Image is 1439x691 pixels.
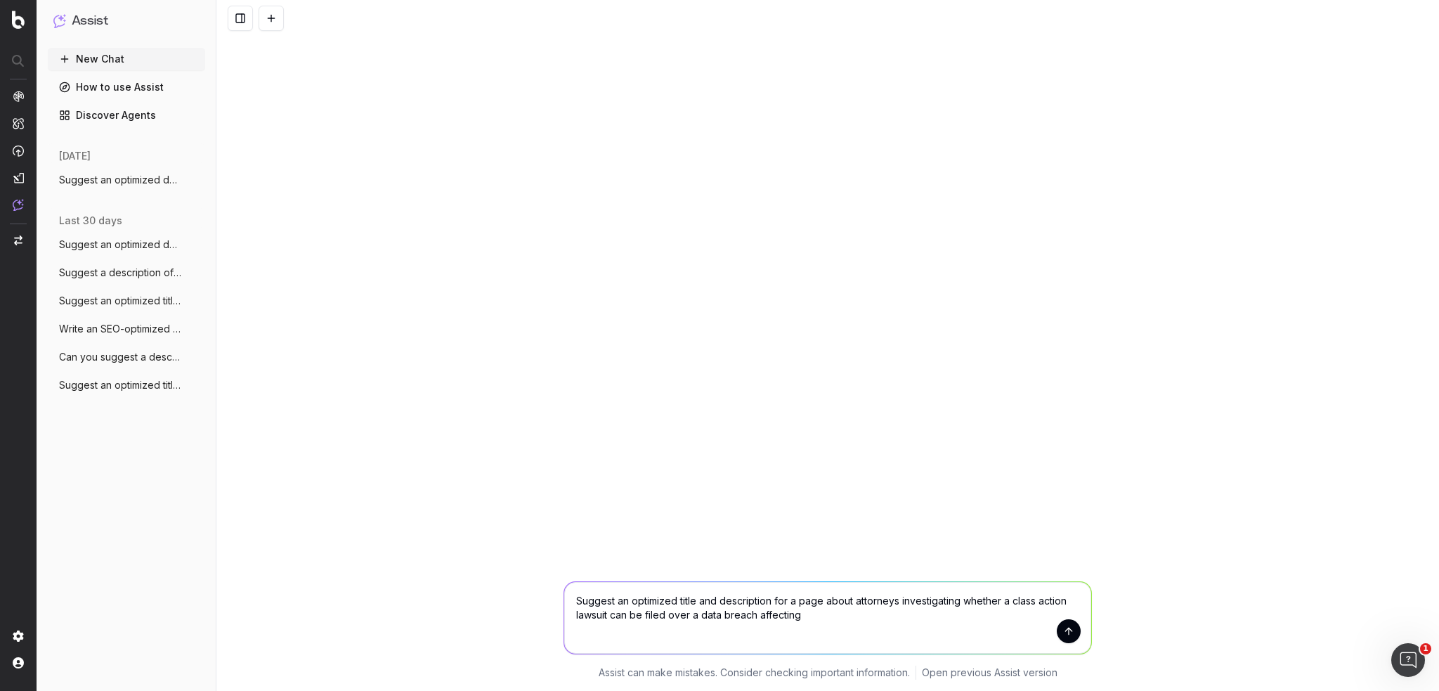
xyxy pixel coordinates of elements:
[48,169,205,191] button: Suggest an optimized description under 1
[13,199,24,211] img: Assist
[59,294,183,308] span: Suggest an optimized title and descripti
[59,350,183,364] span: Can you suggest a description under 150
[53,11,200,31] button: Assist
[48,233,205,256] button: Suggest an optimized description for thi
[13,172,24,183] img: Studio
[48,261,205,284] button: Suggest a description of less than 150 c
[59,214,122,228] span: last 30 days
[48,48,205,70] button: New Chat
[48,290,205,312] button: Suggest an optimized title and descripti
[59,173,183,187] span: Suggest an optimized description under 1
[13,117,24,129] img: Intelligence
[48,346,205,368] button: Can you suggest a description under 150
[13,145,24,157] img: Activation
[72,11,108,31] h1: Assist
[48,374,205,396] button: Suggest an optimized title and descripti
[922,666,1057,680] a: Open previous Assist version
[59,149,91,163] span: [DATE]
[599,666,910,680] p: Assist can make mistakes. Consider checking important information.
[564,582,1091,654] textarea: Suggest an optimized title and description for a page about attorneys investigating whether a cla...
[59,238,183,252] span: Suggest an optimized description for thi
[59,322,183,336] span: Write an SEO-optimized article about att
[12,11,25,29] img: Botify logo
[53,14,66,27] img: Assist
[48,104,205,127] a: Discover Agents
[1420,643,1431,654] span: 1
[48,318,205,340] button: Write an SEO-optimized article about att
[59,378,183,392] span: Suggest an optimized title and descripti
[13,657,24,669] img: My account
[14,235,22,245] img: Switch project
[1391,643,1425,677] iframe: Intercom live chat
[59,266,183,280] span: Suggest a description of less than 150 c
[13,91,24,102] img: Analytics
[13,631,24,642] img: Setting
[48,76,205,98] a: How to use Assist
